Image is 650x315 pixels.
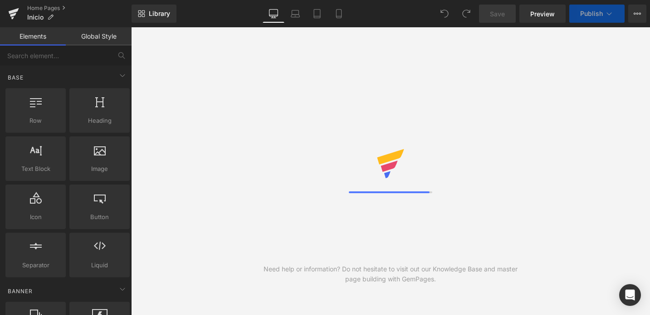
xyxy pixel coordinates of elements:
[7,73,24,82] span: Base
[261,264,520,284] div: Need help or information? Do not hesitate to visit out our Knowledge Base and master page buildin...
[530,9,555,19] span: Preview
[263,5,284,23] a: Desktop
[132,5,176,23] a: New Library
[8,212,63,222] span: Icon
[619,284,641,306] div: Open Intercom Messenger
[284,5,306,23] a: Laptop
[27,5,132,12] a: Home Pages
[8,164,63,174] span: Text Block
[8,260,63,270] span: Separator
[66,27,132,45] a: Global Style
[7,287,34,295] span: Banner
[72,116,127,125] span: Heading
[72,260,127,270] span: Liquid
[8,116,63,125] span: Row
[72,212,127,222] span: Button
[580,10,603,17] span: Publish
[628,5,646,23] button: More
[72,164,127,174] span: Image
[457,5,475,23] button: Redo
[519,5,566,23] a: Preview
[306,5,328,23] a: Tablet
[328,5,350,23] a: Mobile
[149,10,170,18] span: Library
[27,14,44,21] span: Inicio
[435,5,454,23] button: Undo
[569,5,625,23] button: Publish
[490,9,505,19] span: Save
